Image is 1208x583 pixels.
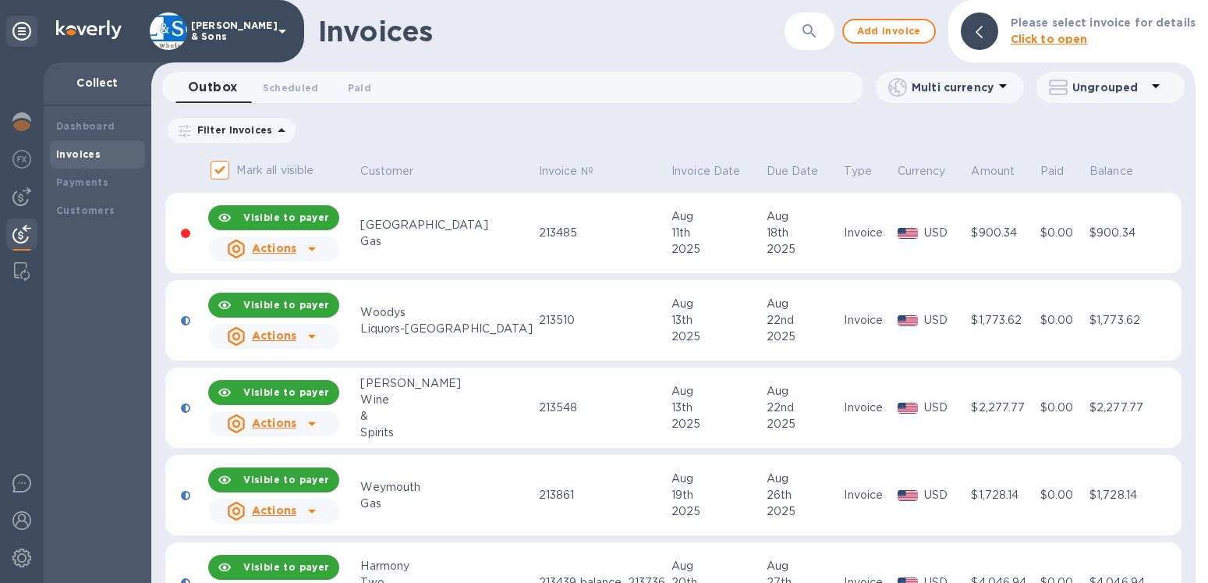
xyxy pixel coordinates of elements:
div: 2025 [671,241,762,258]
div: 22nd [767,312,840,329]
p: Collect [56,75,139,91]
div: Spirits [360,425,533,441]
div: Aug [671,471,762,487]
div: 213861 [539,487,667,503]
b: Payments [56,176,108,188]
div: $2,277.77 [1089,400,1154,416]
b: Dashboard [56,120,115,132]
p: Invoice Date [671,163,741,180]
div: $2,277.77 [971,400,1036,416]
div: Aug [671,296,762,312]
p: Invoice № [539,163,593,180]
p: Paid [1040,163,1065,180]
div: $0.00 [1040,487,1085,503]
div: Aug [767,296,840,312]
p: Multi currency [912,80,994,95]
div: 13th [671,312,762,329]
span: Invoice Date [671,163,761,180]
u: Actions [252,504,296,517]
img: Logo [56,20,122,39]
div: Invoice [844,312,892,329]
div: & [360,408,533,425]
div: Gas [360,233,533,250]
div: 2025 [767,241,840,258]
div: $1,728.14 [1089,487,1154,503]
div: 213510 [539,312,667,329]
div: 19th [671,487,762,503]
div: [GEOGRAPHIC_DATA] [360,217,533,233]
div: Invoice [844,487,892,503]
img: USD [898,228,919,239]
p: Customer [360,163,413,180]
div: $1,728.14 [971,487,1036,503]
div: Aug [671,558,762,574]
b: Visible to payer [243,474,329,485]
p: Due Date [767,163,819,180]
p: Currency [898,163,946,180]
div: $0.00 [1040,312,1085,329]
span: Due Date [767,163,839,180]
b: Visible to payer [243,212,329,223]
div: 22nd [767,400,840,416]
img: USD [898,403,919,414]
div: 26th [767,487,840,503]
span: Balance [1089,163,1153,180]
span: Outbox [188,76,238,98]
span: Invoice № [539,163,614,180]
p: Mark all visible [236,162,314,179]
img: USD [898,490,919,501]
span: Currency [898,163,966,180]
div: Unpin categories [6,16,37,47]
b: Invoices [56,148,101,160]
div: 2025 [767,416,840,432]
div: 13th [671,400,762,416]
p: [PERSON_NAME] & Sons [191,20,269,42]
div: Invoice [844,225,892,241]
div: Aug [671,383,762,400]
div: Liquors-[GEOGRAPHIC_DATA] [360,321,533,337]
p: USD [924,400,966,416]
div: 213485 [539,225,667,241]
p: Ungrouped [1072,80,1146,95]
p: Filter Invoices [191,123,272,137]
p: USD [924,225,966,241]
div: Harmony [360,558,533,574]
div: 2025 [767,329,840,345]
div: Aug [671,208,762,225]
img: USD [898,315,919,326]
div: 2025 [671,416,762,432]
div: $1,773.62 [1089,312,1154,329]
b: Please select invoice for details [1011,16,1196,29]
b: Visible to payer [243,561,329,573]
b: Click to open [1011,33,1088,45]
b: Visible to payer [243,386,329,398]
h1: Invoices [318,15,433,48]
span: Scheduled [263,80,319,96]
div: 2025 [671,503,762,520]
div: 213548 [539,400,667,416]
span: Amount [971,163,1035,180]
div: Gas [360,496,533,512]
div: Aug [767,471,840,487]
u: Actions [252,417,296,429]
span: Customer [360,163,434,180]
b: Visible to payer [243,299,329,311]
u: Actions [252,242,296,254]
div: Aug [767,383,840,400]
p: USD [924,312,966,329]
span: Add invoice [856,22,922,41]
p: Type [844,163,872,180]
div: $900.34 [1089,225,1154,241]
span: Type [844,163,892,180]
div: Woodys [360,304,533,321]
span: Paid [348,80,371,96]
div: [PERSON_NAME] [360,375,533,392]
div: 18th [767,225,840,241]
div: Invoice [844,400,892,416]
div: 2025 [767,503,840,520]
p: USD [924,487,966,503]
div: 2025 [671,329,762,345]
span: Paid [1040,163,1085,180]
div: 11th [671,225,762,241]
div: $1,773.62 [971,312,1036,329]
